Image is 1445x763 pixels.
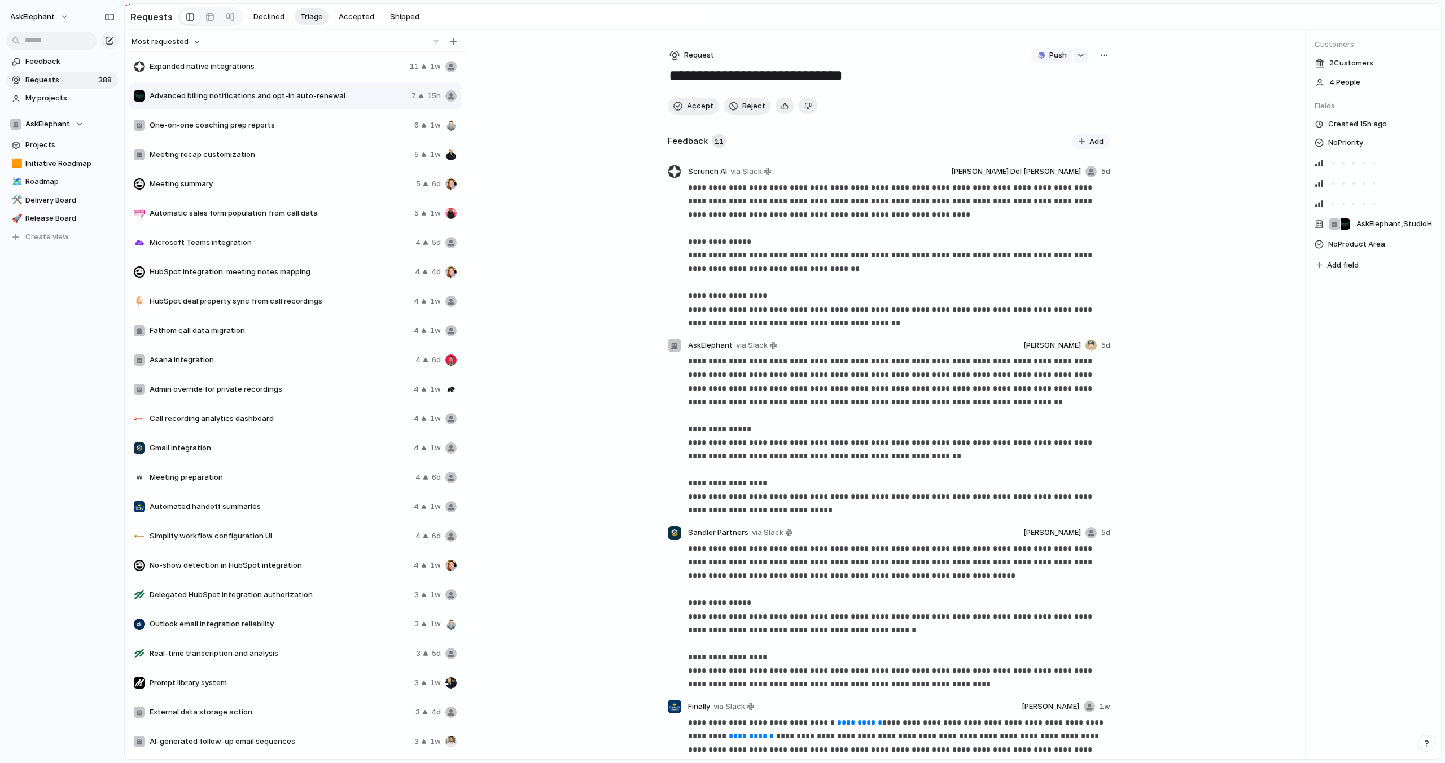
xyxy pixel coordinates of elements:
span: 7 [411,90,416,102]
a: My projects [6,90,119,107]
span: My projects [25,93,115,104]
button: Accept [668,98,719,115]
span: Create view [25,231,69,243]
span: Simplify workflow configuration UI [150,530,411,542]
a: Feedback [6,53,119,70]
h2: Requests [130,10,173,24]
span: 4 [414,296,419,307]
button: AskElephant [6,116,119,133]
a: Projects [6,137,119,154]
span: 1w [430,413,441,424]
span: 6 [414,120,419,131]
span: Created 15h ago [1328,119,1387,130]
span: Call recording analytics dashboard [150,413,409,424]
span: Admin override for private recordings [150,384,409,395]
span: 1w [430,736,441,747]
button: 🗺️ [10,176,21,187]
span: Most requested [132,36,189,47]
button: Add [1072,134,1110,150]
span: Shipped [390,11,419,23]
span: HubSpot integration: meeting notes mapping [150,266,410,278]
button: Push [1031,48,1072,63]
span: 4 [414,325,419,336]
span: 1w [1100,701,1110,712]
h2: Feedback [668,135,708,148]
span: No Product Area [1328,238,1385,251]
span: Real-time transcription and analysis [150,648,411,659]
span: Prompt library system [150,677,410,689]
span: 2 Customer s [1329,58,1373,69]
span: [PERSON_NAME] [1023,340,1081,351]
a: via Slack [728,165,773,178]
span: External data storage action [150,707,411,718]
span: Delivery Board [25,195,115,206]
a: via Slack [734,339,779,352]
a: via Slack [711,700,756,713]
div: 🛠️Delivery Board [6,192,119,209]
span: Requests [25,74,95,86]
span: No-show detection in HubSpot integration [150,560,409,571]
div: 🛠️ [12,194,20,207]
span: 5 [414,149,419,160]
span: Customers [1315,39,1432,50]
span: Add [1089,136,1104,147]
span: 4 [414,560,419,571]
span: Gmail integration [150,442,409,454]
span: 1w [430,677,441,689]
span: Asana integration [150,354,411,366]
span: Meeting recap customization [150,149,410,160]
span: via Slack [713,701,745,712]
span: 11 [712,134,726,149]
button: AskElephant [5,8,75,26]
span: Advanced billing notifications and opt-in auto-renewal [150,90,407,102]
span: Triage [300,11,323,23]
span: 5d [432,237,441,248]
span: 1w [430,325,441,336]
span: 4 [415,472,421,483]
button: 🚀 [10,213,21,224]
span: 6d [432,530,441,542]
span: Delegated HubSpot integration authorization [150,589,410,600]
span: 4d [431,266,441,278]
span: 1w [430,149,441,160]
span: AskElephant [25,119,70,130]
span: 1w [430,619,441,630]
button: Declined [248,8,290,25]
span: Microsoft Teams integration [150,237,411,248]
span: AskElephant [688,340,733,351]
span: Automatic sales form population from call data [150,208,410,219]
span: [PERSON_NAME] [1023,527,1081,538]
span: Feedback [25,56,115,67]
span: Release Board [25,213,115,224]
span: Projects [25,139,115,151]
a: 🟧Initiative Roadmap [6,155,119,172]
span: Expanded native integrations [150,61,405,72]
span: [PERSON_NAME] Del [PERSON_NAME] [951,166,1081,177]
a: via Slack [750,526,795,540]
span: 6d [432,354,441,366]
span: 1w [430,296,441,307]
button: Shipped [384,8,425,25]
span: Accepted [339,11,374,23]
span: Automated handoff summaries [150,501,409,512]
span: 1w [430,560,441,571]
span: AskElephant [10,11,55,23]
span: 3 [415,707,420,718]
span: 4 [414,384,419,395]
button: 🟧 [10,158,21,169]
span: AI-generated follow-up email sequences [150,736,410,747]
span: 5d [1101,340,1110,351]
span: No Priority [1328,136,1363,150]
span: 3 [414,589,419,600]
span: 5 [416,178,421,190]
span: 1w [430,384,441,395]
span: Request [684,50,714,61]
span: 1w [430,501,441,512]
span: Fields [1315,100,1432,112]
span: One-on-one coaching prep reports [150,120,410,131]
span: Outlook email integration reliability [150,619,410,630]
button: Reject [724,98,771,115]
div: 🗺️ [12,176,20,188]
button: Triage [295,8,329,25]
